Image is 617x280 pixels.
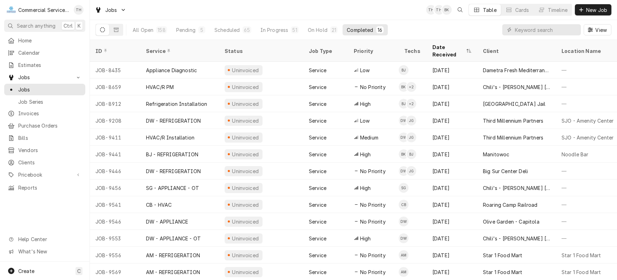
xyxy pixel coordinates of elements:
[483,218,539,225] div: Olive Garden - Capitola
[214,26,240,34] div: Scheduled
[483,83,550,91] div: Chili's - [PERSON_NAME] [PERSON_NAME]
[309,67,326,74] div: Service
[146,218,188,225] div: DW - APPLIANCE
[427,78,477,95] div: [DATE]
[360,218,386,225] span: No Priority
[292,26,297,34] div: 51
[427,196,477,213] div: [DATE]
[309,117,326,124] div: Service
[158,26,165,34] div: 158
[399,99,409,109] div: Brandon Johnson's Avatar
[146,151,198,158] div: BJ - REFRIGERATION
[4,71,85,83] a: Go to Jobs
[309,100,326,108] div: Service
[399,99,409,109] div: BJ
[18,74,71,81] span: Jobs
[483,268,523,276] div: Star 1 Food Mart
[360,268,386,276] span: No Priority
[360,67,370,74] span: Low
[4,144,85,156] a: Vendors
[4,47,85,59] a: Calendar
[18,268,34,274] span: Create
[4,169,85,180] a: Go to Pricebook
[575,4,611,15] button: New Job
[427,230,477,247] div: [DATE]
[90,179,140,196] div: JOB-9456
[434,5,444,15] div: Tricia Hansen's Avatar
[74,5,84,15] div: TH
[562,134,613,141] div: SJO - Amenity Center
[426,5,436,15] div: TH
[18,171,71,178] span: Pricebook
[360,100,371,108] span: High
[399,267,409,277] div: Audie Murphy's Avatar
[483,168,528,175] div: Big Sur Center Deli
[18,248,81,255] span: What's New
[18,98,82,105] span: Job Series
[360,134,378,141] span: Medium
[4,59,85,71] a: Estimates
[378,26,382,34] div: 16
[426,5,436,15] div: Tricia Hansen's Avatar
[594,26,608,34] span: View
[18,110,82,117] span: Invoices
[225,47,296,55] div: Status
[483,67,550,74] div: Dametra Fresh Mediterranean
[483,252,523,259] div: Star 1 Food Mart
[399,116,409,125] div: David Waite's Avatar
[434,5,444,15] div: TH
[360,168,386,175] span: No Priority
[244,26,250,34] div: 65
[548,6,568,14] div: Timeline
[427,247,477,264] div: [DATE]
[432,43,465,58] div: Date Received
[133,26,153,34] div: All Open
[146,252,200,259] div: AM - REFRIGERATION
[18,146,82,154] span: Vendors
[4,84,85,95] a: Jobs
[399,149,409,159] div: BK
[105,6,117,14] span: Jobs
[231,252,260,259] div: Uninvoiced
[406,116,416,125] div: Joey Gallegos's Avatar
[483,6,497,14] div: Table
[562,151,589,158] div: Noodle Bar
[309,252,326,259] div: Service
[399,82,409,92] div: Bill Key's Avatar
[360,235,371,242] span: High
[427,213,477,230] div: [DATE]
[308,26,327,34] div: On Hold
[231,83,260,91] div: Uninvoiced
[200,26,204,34] div: 5
[18,122,82,129] span: Purchase Orders
[354,47,392,55] div: Priority
[483,235,550,242] div: Chili's - [PERSON_NAME] [PERSON_NAME]
[309,184,326,192] div: Service
[360,117,370,124] span: Low
[4,246,85,257] a: Go to What's New
[90,247,140,264] div: JOB-9556
[176,26,195,34] div: Pending
[399,82,409,92] div: BK
[231,117,260,124] div: Uninvoiced
[347,26,373,34] div: Completed
[18,159,82,166] span: Clients
[309,235,326,242] div: Service
[406,116,416,125] div: JG
[4,96,85,108] a: Job Series
[78,22,81,29] span: K
[146,134,194,141] div: HVAC/R Installation
[562,117,613,124] div: SJO - Amenity Center
[360,201,386,209] span: No Priority
[231,184,260,192] div: Uninvoiced
[146,117,201,124] div: DW - REFRIGERATION
[562,252,601,259] div: Star 1 Food Mart
[427,95,477,112] div: [DATE]
[90,112,140,129] div: JOB-9208
[406,166,416,176] div: Joey Gallegos's Avatar
[17,22,55,29] span: Search anything
[406,82,416,92] div: + 2
[399,183,409,193] div: SG
[231,235,260,242] div: Uninvoiced
[4,120,85,131] a: Purchase Orders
